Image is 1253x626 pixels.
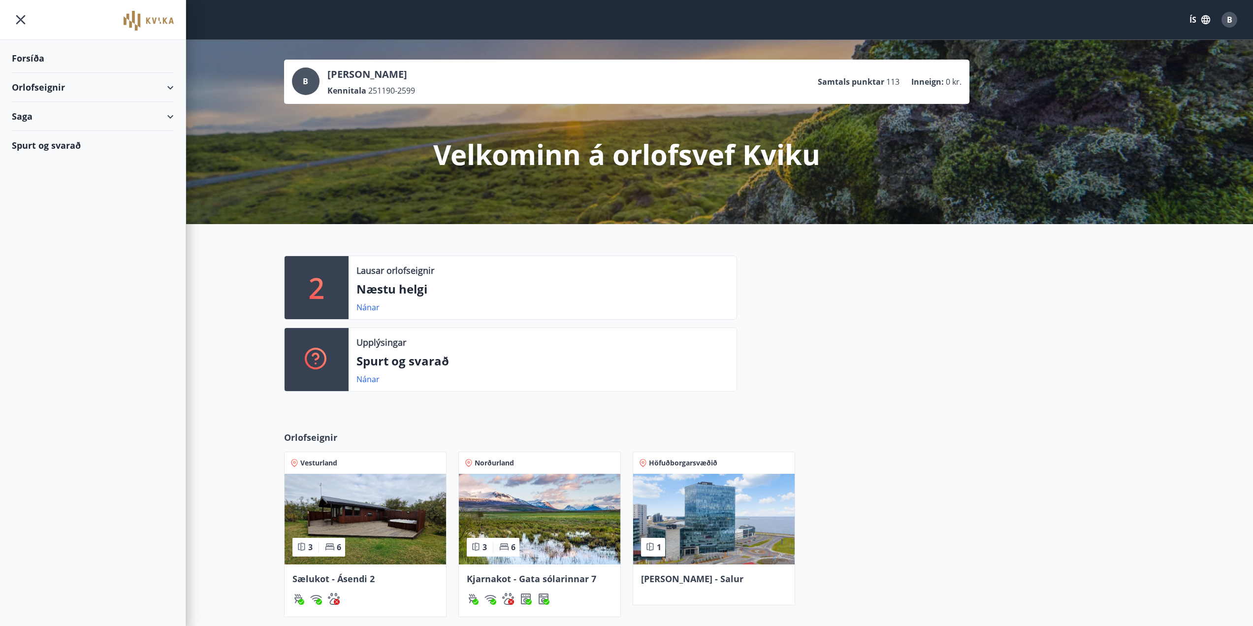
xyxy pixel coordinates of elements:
button: menu [12,11,30,29]
span: 1 [657,542,661,553]
p: Næstu helgi [356,281,729,297]
span: Orlofseignir [284,431,337,444]
span: 251190-2599 [368,85,415,96]
div: Gæludýr [502,593,514,605]
img: Paella dish [285,474,446,564]
img: hddCLTAnxqFUMr1fxmbGG8zWilo2syolR0f9UjPn.svg [520,593,532,605]
div: Gasgrill [292,593,304,605]
div: Þvottavél [538,593,549,605]
a: Nánar [356,302,380,313]
p: 2 [309,269,324,306]
div: Þráðlaust net [310,593,322,605]
span: B [1227,14,1232,25]
span: 0 kr. [946,76,962,87]
div: Spurt og svarað [12,131,174,160]
p: Velkominn á orlofsvef Kviku [433,135,820,173]
p: Lausar orlofseignir [356,264,434,277]
img: pxcaIm5dSOV3FS4whs1soiYWTwFQvksT25a9J10C.svg [328,593,340,605]
button: ÍS [1184,11,1216,29]
img: ZXjrS3QKesehq6nQAPjaRuRTI364z8ohTALB4wBr.svg [292,593,304,605]
img: HJRyFFsYp6qjeUYhR4dAD8CaCEsnIFYZ05miwXoh.svg [310,593,322,605]
p: Inneign : [911,76,944,87]
img: Paella dish [633,474,795,564]
div: Gæludýr [328,593,340,605]
img: Dl16BY4EX9PAW649lg1C3oBuIaAsR6QVDQBO2cTm.svg [538,593,549,605]
img: Paella dish [459,474,620,564]
div: Þurrkari [520,593,532,605]
p: Spurt og svarað [356,353,729,369]
span: Vesturland [300,458,337,468]
div: Gasgrill [467,593,479,605]
span: 6 [337,542,341,553]
img: union_logo [124,11,174,31]
span: B [303,76,308,87]
span: Sælukot - Ásendi 2 [292,573,375,585]
p: Kennitala [327,85,366,96]
img: HJRyFFsYp6qjeUYhR4dAD8CaCEsnIFYZ05miwXoh.svg [484,593,496,605]
div: Saga [12,102,174,131]
div: Orlofseignir [12,73,174,102]
div: Þráðlaust net [484,593,496,605]
img: pxcaIm5dSOV3FS4whs1soiYWTwFQvksT25a9J10C.svg [502,593,514,605]
span: Kjarnakot - Gata sólarinnar 7 [467,573,596,585]
div: Forsíða [12,44,174,73]
img: ZXjrS3QKesehq6nQAPjaRuRTI364z8ohTALB4wBr.svg [467,593,479,605]
span: 3 [482,542,487,553]
span: Höfuðborgarsvæðið [649,458,717,468]
span: 3 [308,542,313,553]
span: 6 [511,542,515,553]
span: 113 [886,76,900,87]
a: Nánar [356,374,380,385]
button: B [1218,8,1241,32]
span: Norðurland [475,458,514,468]
span: [PERSON_NAME] - Salur [641,573,743,585]
p: Samtals punktar [818,76,884,87]
p: Upplýsingar [356,336,406,349]
p: [PERSON_NAME] [327,67,415,81]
